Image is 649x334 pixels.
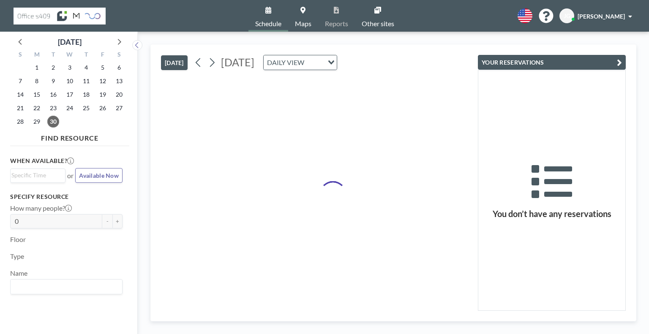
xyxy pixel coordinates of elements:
span: Reports [325,20,348,27]
span: Wednesday, September 3, 2025 [64,62,76,73]
span: Thursday, September 18, 2025 [80,89,92,100]
span: Monday, September 1, 2025 [31,62,43,73]
span: DAILY VIEW [265,57,306,68]
span: Other sites [362,20,394,27]
span: Thursday, September 11, 2025 [80,75,92,87]
div: F [94,50,111,61]
button: [DATE] [161,55,188,70]
span: Wednesday, September 10, 2025 [64,75,76,87]
div: Search for option [11,280,122,294]
input: Search for option [307,57,323,68]
div: W [62,50,78,61]
label: Type [10,252,24,261]
div: T [45,50,62,61]
button: - [102,214,112,228]
span: Sunday, September 21, 2025 [14,102,26,114]
span: Wednesday, September 24, 2025 [64,102,76,114]
span: Friday, September 19, 2025 [97,89,109,100]
h3: Specify resource [10,193,123,201]
span: Tuesday, September 2, 2025 [47,62,59,73]
span: Wednesday, September 17, 2025 [64,89,76,100]
span: Maps [295,20,311,27]
span: Saturday, September 20, 2025 [113,89,125,100]
h4: FIND RESOURCE [10,130,129,142]
span: JG [564,12,570,20]
span: Saturday, September 6, 2025 [113,62,125,73]
button: + [112,214,123,228]
span: Saturday, September 13, 2025 [113,75,125,87]
h3: You don’t have any reservations [478,209,625,219]
span: Sunday, September 7, 2025 [14,75,26,87]
img: organization-logo [14,8,106,24]
span: Sunday, September 28, 2025 [14,116,26,128]
div: T [78,50,94,61]
span: [PERSON_NAME] [578,13,625,20]
span: Monday, September 29, 2025 [31,116,43,128]
input: Search for option [11,281,117,292]
label: Name [10,269,27,277]
span: Friday, September 12, 2025 [97,75,109,87]
span: Sunday, September 14, 2025 [14,89,26,100]
span: Saturday, September 27, 2025 [113,102,125,114]
input: Search for option [11,171,60,180]
span: Schedule [255,20,281,27]
div: [DATE] [58,36,82,48]
span: Thursday, September 4, 2025 [80,62,92,73]
button: YOUR RESERVATIONS [478,55,626,70]
span: Monday, September 15, 2025 [31,89,43,100]
div: S [111,50,127,61]
span: Available Now [79,172,119,179]
span: or [67,171,74,180]
button: Available Now [75,168,123,183]
span: [DATE] [221,56,254,68]
span: Tuesday, September 9, 2025 [47,75,59,87]
span: Tuesday, September 30, 2025 [47,116,59,128]
span: Monday, September 8, 2025 [31,75,43,87]
span: Tuesday, September 23, 2025 [47,102,59,114]
label: Floor [10,235,26,244]
span: Thursday, September 25, 2025 [80,102,92,114]
div: S [12,50,29,61]
label: How many people? [10,204,72,212]
span: Friday, September 5, 2025 [97,62,109,73]
div: Search for option [11,169,65,182]
span: Tuesday, September 16, 2025 [47,89,59,100]
div: M [29,50,45,61]
span: Friday, September 26, 2025 [97,102,109,114]
span: Monday, September 22, 2025 [31,102,43,114]
div: Search for option [264,55,337,70]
